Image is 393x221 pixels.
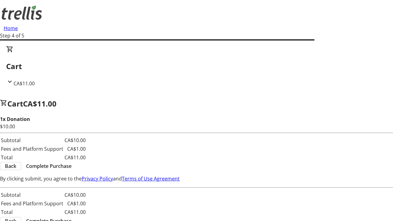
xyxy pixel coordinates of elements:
td: CA$11.00 [64,153,86,161]
span: Back [5,162,16,170]
td: Fees and Platform Support [1,200,64,207]
td: Total [1,208,64,216]
td: CA$11.00 [64,208,86,216]
span: CA$11.00 [23,99,56,109]
td: CA$1.00 [64,145,86,153]
td: Fees and Platform Support [1,145,64,153]
td: Subtotal [1,191,64,199]
td: CA$10.00 [64,136,86,144]
button: Complete Purchase [21,162,76,170]
td: CA$1.00 [64,200,86,207]
div: CartCA$11.00 [6,45,387,87]
h2: Cart [6,61,387,72]
span: Complete Purchase [26,162,72,170]
a: Terms of Use Agreement [122,175,180,182]
span: CA$11.00 [14,80,35,87]
td: Total [1,153,64,161]
td: Subtotal [1,136,64,144]
td: CA$10.00 [64,191,86,199]
a: Privacy Policy [82,175,113,182]
span: Cart [7,99,23,109]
